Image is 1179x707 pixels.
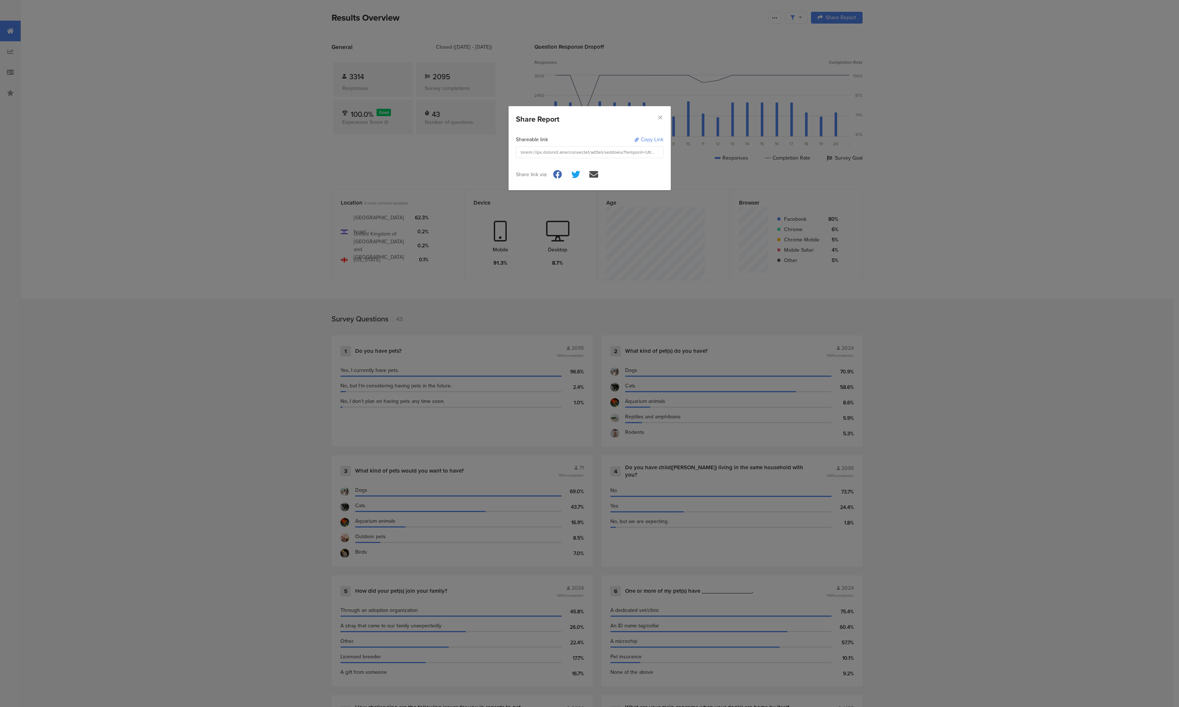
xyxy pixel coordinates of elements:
[657,114,663,122] button: Close
[509,106,671,190] div: dialog
[516,171,547,178] div: Share link via:
[516,136,548,143] div: Shareable link
[521,149,656,156] div: lorem://ips.dolorsit.ame/consectet/ad3eli/seddoeiu?temporin=UtlaBOreetdoloREMAgnAaLIqUaeN8ADM3vEN...
[641,136,663,143] div: Copy Link
[516,114,663,125] div: Share Report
